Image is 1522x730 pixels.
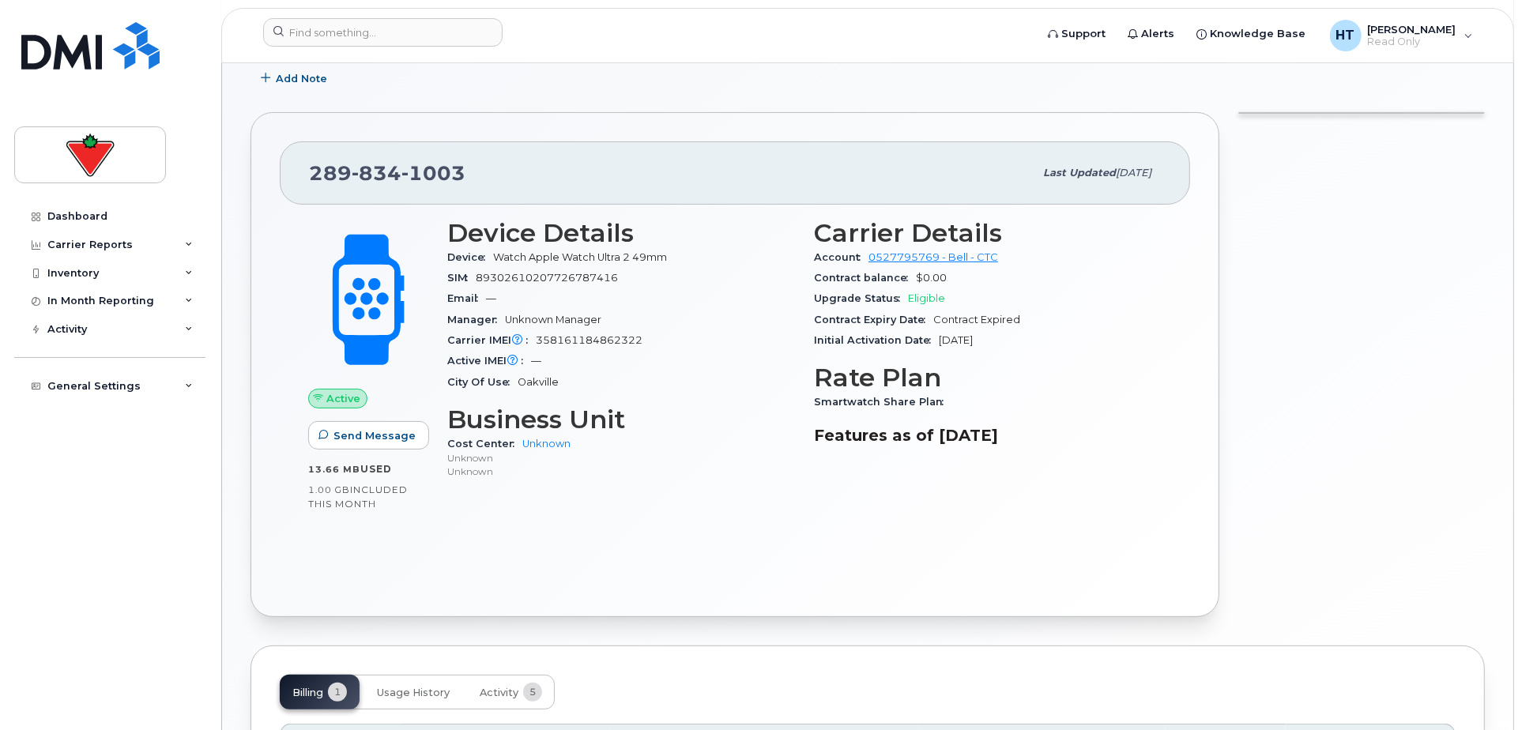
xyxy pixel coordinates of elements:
span: [DATE] [939,334,973,346]
span: [DATE] [1116,167,1151,179]
span: City Of Use [447,376,518,388]
span: Last updated [1043,167,1116,179]
span: Active [326,391,360,406]
input: Find something... [263,18,503,47]
span: Cost Center [447,438,522,450]
span: $0.00 [916,272,947,284]
span: HT [1336,26,1355,45]
span: 89302610207726787416 [476,272,618,284]
span: [PERSON_NAME] [1368,23,1456,36]
h3: Rate Plan [814,363,1162,392]
a: 0527795769 - Bell - CTC [868,251,998,263]
span: Account [814,251,868,263]
span: 1003 [401,161,465,185]
span: Oakville [518,376,559,388]
span: 358161184862322 [536,334,642,346]
a: Support [1038,18,1117,50]
a: Alerts [1117,18,1186,50]
span: Upgrade Status [814,292,908,304]
span: Eligible [908,292,945,304]
a: Knowledge Base [1186,18,1317,50]
span: used [360,463,392,475]
span: 289 [309,161,465,185]
span: — [531,355,541,367]
span: Activity [480,687,518,699]
span: 834 [352,161,401,185]
span: included this month [308,484,408,510]
p: Unknown [447,465,795,478]
span: 5 [523,683,542,702]
span: Device [447,251,493,263]
span: Usage History [377,687,450,699]
span: Watch Apple Watch Ultra 2 49mm [493,251,667,263]
span: Unknown Manager [505,314,601,325]
h3: Features as of [DATE] [814,426,1162,445]
span: Contract Expiry Date [814,314,933,325]
span: SIM [447,272,476,284]
span: Alerts [1142,26,1175,42]
h3: Carrier Details [814,219,1162,247]
span: Contract balance [814,272,916,284]
span: Contract Expired [933,314,1020,325]
button: Send Message [308,421,429,450]
span: 13.66 MB [308,464,360,475]
span: Email [447,292,486,304]
h3: Business Unit [447,405,795,434]
a: Unknown [522,438,571,450]
span: Knowledge Base [1211,26,1306,42]
span: Read Only [1368,36,1456,48]
p: Unknown [447,451,795,465]
span: Active IMEI [447,355,531,367]
span: 1.00 GB [308,484,350,495]
span: Carrier IMEI [447,334,536,346]
h3: Device Details [447,219,795,247]
button: Add Note [251,65,341,93]
span: Initial Activation Date [814,334,939,346]
span: — [486,292,496,304]
span: Support [1062,26,1106,42]
div: Heidi Tran [1319,20,1484,51]
span: Manager [447,314,505,325]
span: Smartwatch Share Plan [814,396,951,408]
span: Send Message [333,428,416,443]
span: Add Note [276,71,327,86]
